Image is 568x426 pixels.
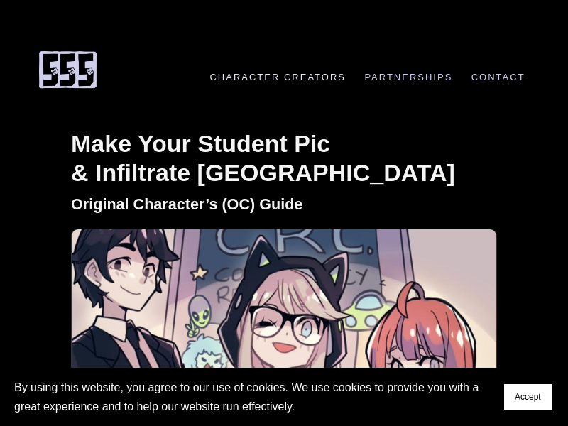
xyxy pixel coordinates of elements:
h2: Original Character’s (OC) Guide [71,195,497,214]
span: Accept [515,392,541,402]
a: Partnerships [357,72,460,82]
h1: Make Your Student Pic & Infiltrate [GEOGRAPHIC_DATA] [71,129,497,187]
a: Contact [464,72,532,82]
a: 555 Comic [35,58,99,79]
img: 555 Comic [35,50,99,89]
p: By using this website, you agree to our use of cookies. We use cookies to provide you with a grea... [14,378,490,416]
a: Character Creators [202,72,353,82]
button: Accept [504,384,552,410]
